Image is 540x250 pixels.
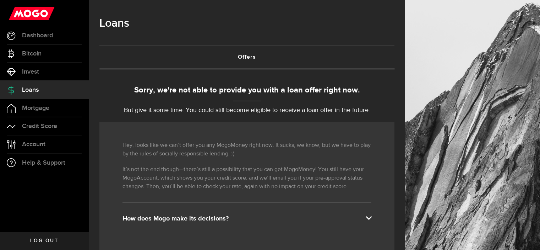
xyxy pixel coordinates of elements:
[510,220,540,250] iframe: LiveChat chat widget
[122,214,371,223] div: How does Mogo make its decisions?
[99,14,394,33] h1: Loans
[22,160,65,166] span: Help & Support
[122,141,371,158] p: Hey, looks like we can’t offer you any MogoMoney right now. It sucks, we know, but we have to pla...
[99,45,394,69] ul: Tabs Navigation
[22,105,49,111] span: Mortgage
[99,85,394,96] div: Sorry, we're not able to provide you with a loan offer right now.
[22,50,42,57] span: Bitcoin
[22,123,57,129] span: Credit Score
[99,106,394,115] p: But give it some time. You could still become eligible to receive a loan offer in the future.
[122,165,371,191] p: It’s not the end though—there’s still a possibility that you can get MogoMoney! You still have yo...
[22,32,53,39] span: Dashboard
[22,87,39,93] span: Loans
[99,46,394,69] a: Offers
[22,69,39,75] span: Invest
[22,141,45,148] span: Account
[30,238,58,243] span: Log out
